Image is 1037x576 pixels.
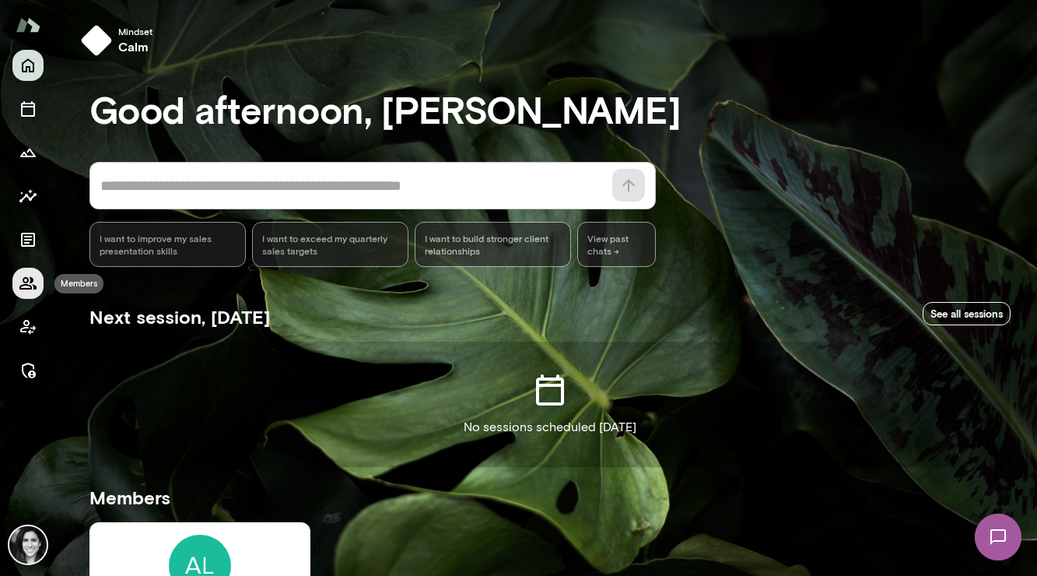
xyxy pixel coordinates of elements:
[89,304,270,329] h5: Next session, [DATE]
[12,355,44,386] button: Manage
[89,222,246,267] div: I want to improve my sales presentation skills
[118,37,152,56] h6: calm
[12,224,44,255] button: Documents
[75,19,165,62] button: Mindsetcalm
[425,232,561,257] span: I want to build stronger client relationships
[100,232,236,257] span: I want to improve my sales presentation skills
[464,418,636,437] p: No sessions scheduled [DATE]
[12,181,44,212] button: Insights
[12,50,44,81] button: Home
[12,311,44,342] button: Client app
[923,302,1011,326] a: See all sessions
[12,93,44,125] button: Sessions
[89,485,1011,510] h5: Members
[89,87,1011,131] h3: Good afternoon, [PERSON_NAME]
[577,222,655,267] span: View past chats ->
[9,526,47,564] img: Jamie Albers
[81,25,112,56] img: mindset
[415,222,571,267] div: I want to build stronger client relationships
[12,137,44,168] button: Growth Plan
[54,274,103,293] div: Members
[252,222,408,267] div: I want to exceed my quarterly sales targets
[16,10,40,40] img: Mento
[12,268,44,299] button: Members
[118,25,152,37] span: Mindset
[262,232,398,257] span: I want to exceed my quarterly sales targets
